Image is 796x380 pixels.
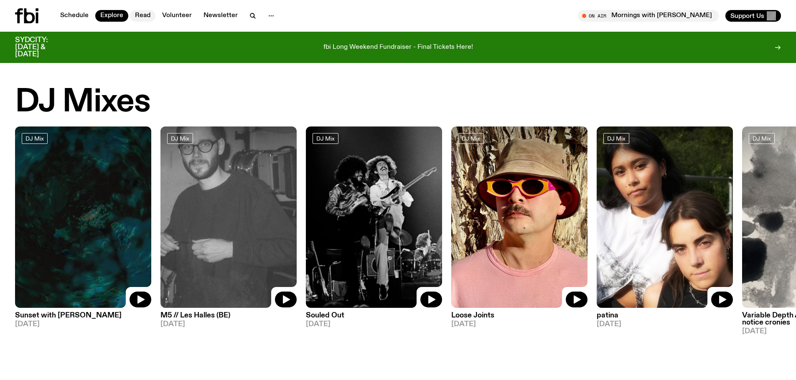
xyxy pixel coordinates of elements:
h2: DJ Mixes [15,86,150,118]
a: Newsletter [198,10,243,22]
button: On AirMornings with [PERSON_NAME] [578,10,719,22]
span: [DATE] [451,321,587,328]
span: DJ Mix [607,136,626,142]
a: Souled Out[DATE] [306,308,442,328]
p: fbi Long Weekend Fundraiser - Final Tickets Here! [323,44,473,51]
h3: Souled Out [306,312,442,319]
span: DJ Mix [25,136,44,142]
a: DJ Mix [749,133,775,144]
a: DJ Mix [458,133,484,144]
a: Explore [95,10,128,22]
span: DJ Mix [462,136,480,142]
h3: Loose Joints [451,312,587,319]
a: Volunteer [157,10,197,22]
span: DJ Mix [171,136,189,142]
a: DJ Mix [313,133,338,144]
span: [DATE] [597,321,733,328]
a: DJ Mix [603,133,629,144]
a: DJ Mix [22,133,48,144]
h3: SYDCITY: [DATE] & [DATE] [15,37,69,58]
img: Tyson stands in front of a paperbark tree wearing orange sunglasses, a suede bucket hat and a pin... [451,126,587,308]
a: Loose Joints[DATE] [451,308,587,328]
a: Read [130,10,155,22]
h3: Sunset with [PERSON_NAME] [15,312,151,319]
span: Support Us [730,12,764,20]
button: Support Us [725,10,781,22]
span: DJ Mix [316,136,335,142]
span: [DATE] [306,321,442,328]
a: Sunset with [PERSON_NAME][DATE] [15,308,151,328]
h3: patina [597,312,733,319]
a: patina[DATE] [597,308,733,328]
span: [DATE] [15,321,151,328]
a: Schedule [55,10,94,22]
a: DJ Mix [167,133,193,144]
h3: M5 // Les Halles (BE) [160,312,297,319]
span: DJ Mix [753,136,771,142]
a: M5 // Les Halles (BE)[DATE] [160,308,297,328]
span: [DATE] [160,321,297,328]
